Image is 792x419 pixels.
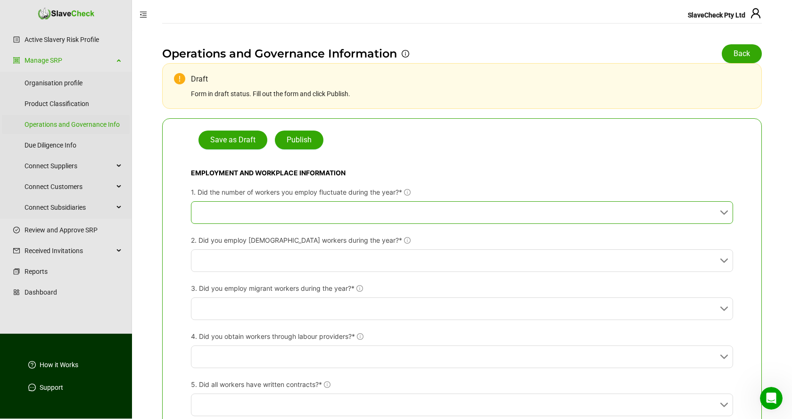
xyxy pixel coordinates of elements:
span: info-circle [404,237,411,244]
span: exclamation-circle [174,73,185,84]
span: mail [13,247,20,254]
span: Save as Draft [210,134,256,146]
a: How it Works [40,360,78,370]
button: Publish [275,131,323,149]
label: 3. Did you employ migrant workers during the year?* [191,283,370,294]
label: 1. Did the number of workers you employ fluctuate during the year?* [191,187,417,197]
span: Publish [287,134,312,146]
a: Dashboard [25,283,122,302]
span: message [28,384,36,391]
a: Support [40,383,63,392]
a: Organisation profile [25,74,122,92]
a: Manage SRP [25,51,114,70]
label: 2. Did you employ seasonal workers during the year?* [191,235,417,246]
span: question-circle [28,361,36,369]
span: info-circle [356,285,363,292]
div: Draft [191,73,750,85]
iframe: Intercom live chat [760,387,783,410]
a: Due Diligence Info [25,136,122,155]
span: menu-fold [140,11,147,18]
div: Form in draft status. Fill out the form and click Publish. [191,89,750,99]
a: Reports [25,262,122,281]
span: Connect Subsidiaries [25,198,114,217]
label: 4. Did you obtain workers through labour providers?* [191,331,370,342]
a: Product Classification [25,94,122,113]
span: info-circle [402,50,409,58]
button: Back [722,44,762,63]
label: 5. Did all workers have written contracts?* [191,379,337,390]
span: SlaveCheck Pty Ltd [688,11,745,19]
span: user [750,8,761,19]
a: Review and Approve SRP [25,221,122,239]
span: group [13,57,20,64]
span: Back [734,48,750,59]
span: info-circle [404,189,411,196]
span: info-circle [324,381,330,388]
a: Active Slavery Risk Profile [25,30,122,49]
span: EMPLOYMENT AND WORKPLACE INFORMATION [191,169,346,177]
span: Received Invitations [25,241,114,260]
button: Save as Draft [198,131,267,149]
span: info-circle [357,333,363,340]
a: Operations and Governance Info [25,115,122,134]
span: Connect Customers [25,177,114,196]
h1: Operations and Governance Information [162,46,762,61]
span: Connect Suppliers [25,156,114,175]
